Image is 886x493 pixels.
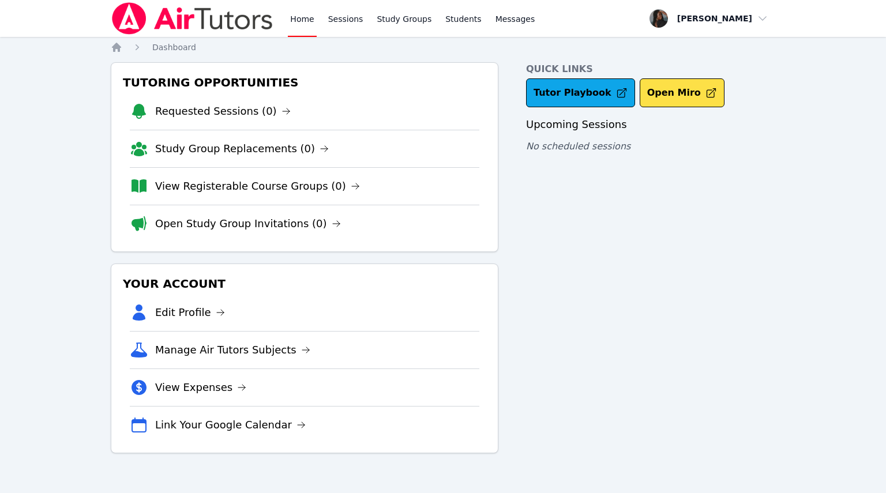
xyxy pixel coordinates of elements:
[526,116,775,133] h3: Upcoming Sessions
[155,342,310,358] a: Manage Air Tutors Subjects
[640,78,724,107] button: Open Miro
[155,103,291,119] a: Requested Sessions (0)
[526,62,775,76] h4: Quick Links
[111,42,775,53] nav: Breadcrumb
[155,178,360,194] a: View Registerable Course Groups (0)
[155,216,341,232] a: Open Study Group Invitations (0)
[152,43,196,52] span: Dashboard
[495,13,535,25] span: Messages
[155,379,246,396] a: View Expenses
[152,42,196,53] a: Dashboard
[526,78,635,107] a: Tutor Playbook
[121,273,489,294] h3: Your Account
[155,304,225,321] a: Edit Profile
[111,2,274,35] img: Air Tutors
[526,141,630,152] span: No scheduled sessions
[121,72,489,93] h3: Tutoring Opportunities
[155,417,306,433] a: Link Your Google Calendar
[155,141,329,157] a: Study Group Replacements (0)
